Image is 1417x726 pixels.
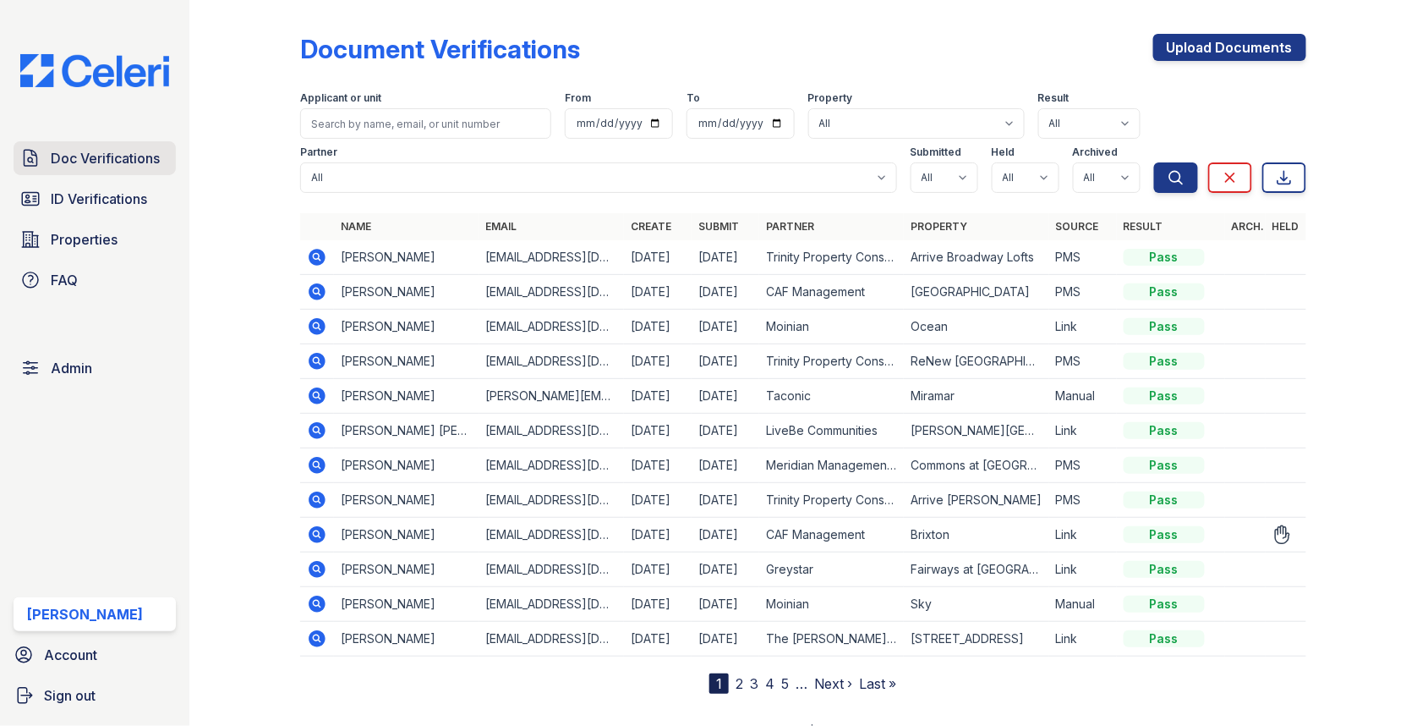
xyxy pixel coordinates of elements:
[992,146,1015,159] label: Held
[479,448,624,483] td: [EMAIL_ADDRESS][DOMAIN_NAME]
[1056,220,1099,233] a: Source
[334,414,479,448] td: [PERSON_NAME] [PERSON_NAME]
[1232,220,1265,233] a: Arch.
[479,310,624,344] td: [EMAIL_ADDRESS][DOMAIN_NAME]
[759,414,904,448] td: LiveBe Communities
[1124,596,1205,613] div: Pass
[1124,526,1205,543] div: Pass
[1124,492,1205,509] div: Pass
[759,310,904,344] td: Moinian
[624,414,692,448] td: [DATE]
[300,34,580,64] div: Document Verifications
[1124,630,1205,647] div: Pass
[479,553,624,587] td: [EMAIL_ADDRESS][DOMAIN_NAME]
[334,310,479,344] td: [PERSON_NAME]
[766,220,814,233] a: Partner
[334,622,479,657] td: [PERSON_NAME]
[334,587,479,622] td: [PERSON_NAME]
[479,587,624,622] td: [EMAIL_ADDRESS][DOMAIN_NAME]
[759,587,904,622] td: Moinian
[334,275,479,310] td: [PERSON_NAME]
[334,553,479,587] td: [PERSON_NAME]
[624,518,692,553] td: [DATE]
[687,91,700,105] label: To
[1124,318,1205,335] div: Pass
[300,91,381,105] label: Applicant or unit
[1124,388,1205,404] div: Pass
[1049,344,1117,379] td: PMS
[911,220,967,233] a: Property
[911,146,962,159] label: Submitted
[808,91,853,105] label: Property
[14,263,176,297] a: FAQ
[1049,622,1117,657] td: Link
[759,275,904,310] td: CAF Management
[1049,379,1117,414] td: Manual
[692,587,759,622] td: [DATE]
[904,622,1048,657] td: [STREET_ADDRESS]
[1124,283,1205,300] div: Pass
[14,141,176,175] a: Doc Verifications
[692,310,759,344] td: [DATE]
[479,483,624,518] td: [EMAIL_ADDRESS][DOMAIN_NAME]
[692,379,759,414] td: [DATE]
[904,587,1048,622] td: Sky
[334,448,479,483] td: [PERSON_NAME]
[7,679,183,712] a: Sign out
[631,220,671,233] a: Create
[859,675,896,692] a: Last »
[624,275,692,310] td: [DATE]
[692,622,759,657] td: [DATE]
[904,448,1048,483] td: Commons at [GEOGRAPHIC_DATA]
[1049,483,1117,518] td: PMS
[27,604,143,624] div: [PERSON_NAME]
[750,675,758,692] a: 3
[1124,249,1205,266] div: Pass
[300,146,337,159] label: Partner
[624,483,692,518] td: [DATE]
[624,622,692,657] td: [DATE]
[624,379,692,414] td: [DATE]
[692,275,759,310] td: [DATE]
[698,220,739,233] a: Submit
[904,379,1048,414] td: Miramar
[479,240,624,275] td: [EMAIL_ADDRESS][DOMAIN_NAME]
[1124,353,1205,370] div: Pass
[692,553,759,587] td: [DATE]
[759,483,904,518] td: Trinity Property Consultants
[1124,422,1205,439] div: Pass
[1124,457,1205,474] div: Pass
[624,587,692,622] td: [DATE]
[759,518,904,553] td: CAF Management
[759,240,904,275] td: Trinity Property Consultants
[1049,414,1117,448] td: Link
[486,220,517,233] a: Email
[904,414,1048,448] td: [PERSON_NAME][GEOGRAPHIC_DATA]
[479,344,624,379] td: [EMAIL_ADDRESS][DOMAIN_NAME]
[736,675,743,692] a: 2
[334,518,479,553] td: [PERSON_NAME]
[904,553,1048,587] td: Fairways at [GEOGRAPHIC_DATA]
[334,344,479,379] td: [PERSON_NAME]
[692,448,759,483] td: [DATE]
[904,344,1048,379] td: ReNew [GEOGRAPHIC_DATA]
[759,379,904,414] td: Taconic
[692,240,759,275] td: [DATE]
[692,483,759,518] td: [DATE]
[904,483,1048,518] td: Arrive [PERSON_NAME]
[479,622,624,657] td: [EMAIL_ADDRESS][DOMAIN_NAME]
[796,674,807,694] span: …
[14,351,176,385] a: Admin
[1272,220,1299,233] a: Held
[51,148,160,168] span: Doc Verifications
[904,275,1048,310] td: [GEOGRAPHIC_DATA]
[904,310,1048,344] td: Ocean
[1153,34,1306,61] a: Upload Documents
[479,414,624,448] td: [EMAIL_ADDRESS][DOMAIN_NAME]
[624,240,692,275] td: [DATE]
[7,638,183,672] a: Account
[692,414,759,448] td: [DATE]
[1049,240,1117,275] td: PMS
[759,622,904,657] td: The [PERSON_NAME] Group Inc.
[624,448,692,483] td: [DATE]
